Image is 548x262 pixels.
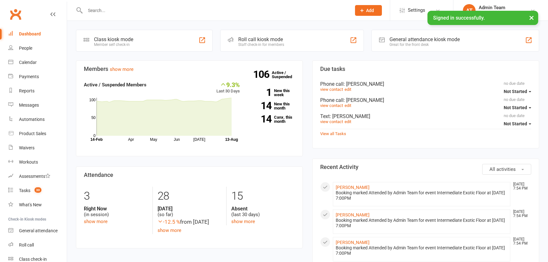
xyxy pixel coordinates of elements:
a: show more [110,66,134,72]
a: [PERSON_NAME] [336,185,370,190]
div: 28 [158,187,221,206]
a: [PERSON_NAME] [336,212,370,217]
a: What's New [8,198,67,212]
button: All activities [482,164,531,175]
a: Workouts [8,155,67,169]
strong: 106 [253,70,272,79]
div: (so far) [158,206,221,218]
span: Add [366,8,374,13]
a: Payments [8,70,67,84]
div: Class kiosk mode [94,36,133,42]
time: [DATE] 7:54 PM [510,182,531,190]
span: Not Started [504,105,527,110]
span: Settings [408,3,425,17]
button: Add [355,5,382,16]
a: Waivers [8,141,67,155]
div: Diamond Dance [479,10,510,16]
a: Automations [8,112,67,127]
div: (last 30 days) [231,206,295,218]
div: Assessments [19,174,50,179]
h3: Members [84,66,295,72]
div: Messages [19,103,39,108]
a: Tasks 30 [8,184,67,198]
a: show more [158,228,181,233]
div: People [19,46,32,51]
div: Last 30 Days [216,81,240,95]
div: Phone call [320,81,531,87]
div: Text [320,113,531,119]
div: What's New [19,202,42,207]
a: edit [345,103,351,108]
div: Admin Team [479,5,510,10]
a: edit [345,87,351,92]
div: Great for the front desk [389,42,460,47]
span: : [PERSON_NAME] [344,97,384,103]
span: Not Started [504,89,527,94]
div: 9.3% [216,81,240,88]
div: General attendance kiosk mode [389,36,460,42]
strong: [DATE] [158,206,221,212]
h3: Recent Activity [320,164,531,170]
div: Booking marked Attended by Admin Team for event Intermediate Exotic Floor at [DATE] 7:00PM [336,190,508,201]
a: view contact [320,119,343,124]
time: [DATE] 7:54 PM [510,210,531,218]
div: Roll call kiosk mode [238,36,284,42]
div: Staff check-in for members [238,42,284,47]
button: × [526,11,537,24]
div: 3 [84,187,148,206]
h3: Attendance [84,172,295,178]
a: 14Canx. this month [249,115,295,123]
a: Assessments [8,169,67,184]
a: View all Tasks [320,131,346,136]
span: Not Started [504,121,527,126]
div: from [DATE] [158,218,221,226]
a: view contact [320,87,343,92]
span: -12.5 % [158,219,180,225]
div: Member self check-in [94,42,133,47]
a: 106Active / Suspended [272,66,300,84]
strong: 14 [249,114,271,124]
a: [PERSON_NAME] [336,240,370,245]
div: Phone call [320,97,531,103]
a: view contact [320,103,343,108]
strong: Active / Suspended Members [84,82,146,88]
a: Messages [8,98,67,112]
div: Roll call [19,242,34,247]
div: Booking marked Attended by Admin Team for event Intermediate Exotic Floor at [DATE] 7:00PM [336,218,508,228]
span: : [PERSON_NAME] [344,81,384,87]
div: Class check-in [19,257,47,262]
a: 14New this month [249,102,295,110]
div: Automations [19,117,45,122]
a: People [8,41,67,55]
a: show more [231,219,255,224]
span: Signed in successfully. [433,15,485,21]
h3: Due tasks [320,66,531,72]
strong: Absent [231,206,295,212]
strong: 1 [249,88,271,97]
div: Booking marked Attended by Admin Team for event Intermediate Exotic Floor at [DATE] 7:00PM [336,245,508,256]
div: Waivers [19,145,34,150]
div: Calendar [19,60,37,65]
a: Reports [8,84,67,98]
div: (in session) [84,206,148,218]
button: Not Started [504,118,531,129]
time: [DATE] 7:54 PM [510,237,531,246]
div: Reports [19,88,34,93]
a: Dashboard [8,27,67,41]
a: show more [84,219,108,224]
div: 15 [231,187,295,206]
div: Workouts [19,159,38,165]
a: Roll call [8,238,67,252]
input: Search... [83,6,347,15]
span: 30 [34,187,41,193]
button: Not Started [504,86,531,97]
a: General attendance kiosk mode [8,224,67,238]
a: Product Sales [8,127,67,141]
div: Payments [19,74,39,79]
div: AT [463,4,476,17]
div: Tasks [19,188,30,193]
span: All activities [489,166,516,172]
strong: Right Now [84,206,148,212]
a: 1New this week [249,89,295,97]
a: Clubworx [8,6,23,22]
